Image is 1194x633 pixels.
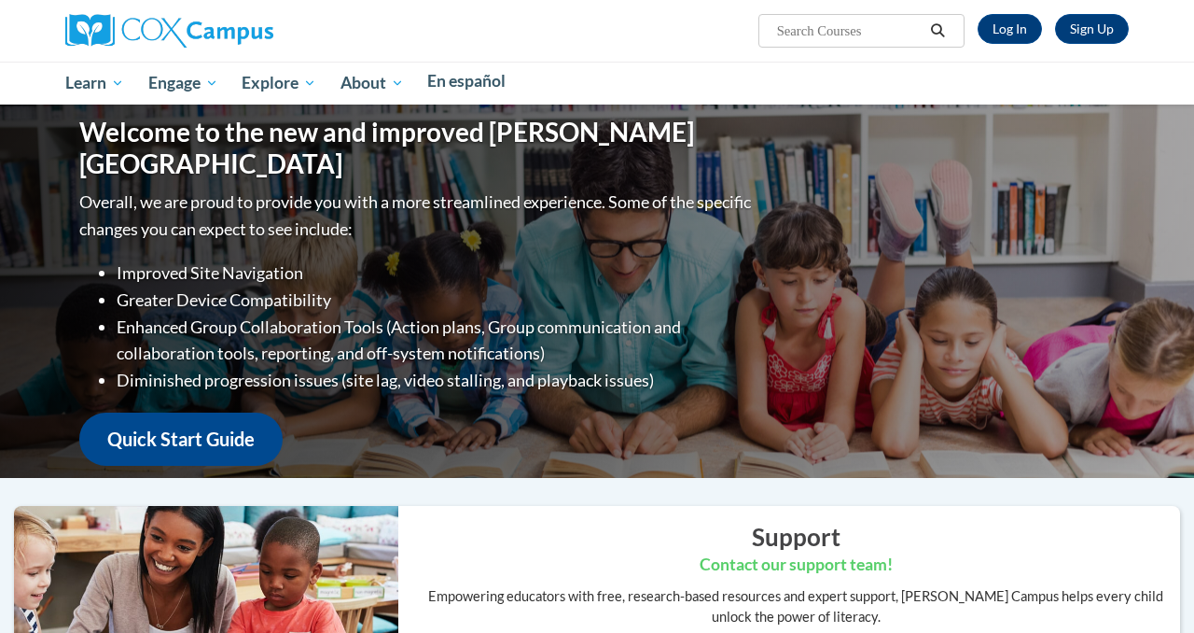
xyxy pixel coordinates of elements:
[229,62,328,105] a: Explore
[65,72,124,94] span: Learn
[412,554,1180,577] h3: Contact our support team!
[117,367,756,394] li: Diminished progression issues (site lag, video stalling, and playback issues)
[79,413,283,466] a: Quick Start Guide
[340,72,404,94] span: About
[148,72,218,94] span: Engage
[328,62,416,105] a: About
[65,14,273,48] img: Cox Campus
[930,24,947,38] i: 
[412,586,1180,627] p: Empowering educators with free, research-based resources and expert support, [PERSON_NAME] Campus...
[65,21,273,37] a: Cox Campus
[924,20,952,42] button: Search
[53,62,136,105] a: Learn
[242,72,316,94] span: Explore
[136,62,230,105] a: Engage
[117,260,756,287] li: Improved Site Navigation
[117,314,756,368] li: Enhanced Group Collaboration Tools (Action plans, Group communication and collaboration tools, re...
[416,62,519,101] a: En español
[775,20,924,42] input: Search Courses
[427,71,506,91] span: En español
[117,287,756,314] li: Greater Device Compatibility
[79,189,756,243] p: Overall, we are proud to provide you with a more streamlined experience. Some of the specific cha...
[412,520,1180,554] h2: Support
[978,14,1042,44] a: Log In
[51,62,1143,105] div: Main menu
[79,117,756,179] h1: Welcome to the new and improved [PERSON_NAME][GEOGRAPHIC_DATA]
[1055,14,1129,44] a: Register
